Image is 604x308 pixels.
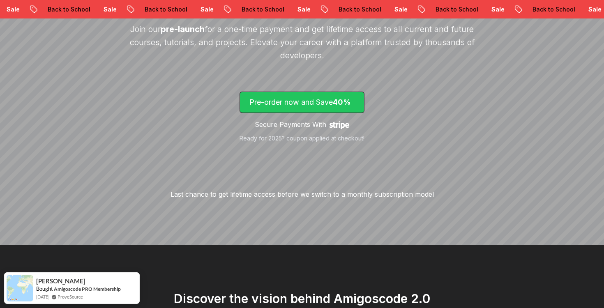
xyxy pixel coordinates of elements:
p: Ready for 2025? coupon applied at checkout! [240,134,364,143]
h2: Discover the vision behind Amigoscode 2.0 [55,291,549,306]
p: Back to School [428,5,484,14]
p: Sale [387,5,413,14]
img: provesource social proof notification image [7,275,33,301]
p: Last chance to get lifetime access before we switch to a monthly subscription model [171,189,434,199]
a: ProveSource [58,293,83,300]
p: Back to School [234,5,290,14]
a: lifetime-access [240,92,364,143]
p: Back to School [40,5,96,14]
p: Sale [193,5,219,14]
p: Sale [290,5,316,14]
p: Pre-order now and Save [249,97,355,108]
a: Amigoscode PRO Membership [54,286,121,292]
p: Back to School [331,5,387,14]
p: Back to School [525,5,581,14]
p: Back to School [137,5,193,14]
p: Sale [484,5,510,14]
span: 40% [333,98,351,106]
span: [DATE] [36,293,49,300]
span: Bought [36,285,53,292]
span: pre-launch [161,24,205,34]
p: Sale [96,5,122,14]
span: [PERSON_NAME] [36,278,85,285]
p: Secure Payments With [255,120,326,129]
p: Join our for a one-time payment and get lifetime access to all current and future courses, tutori... [125,23,479,62]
